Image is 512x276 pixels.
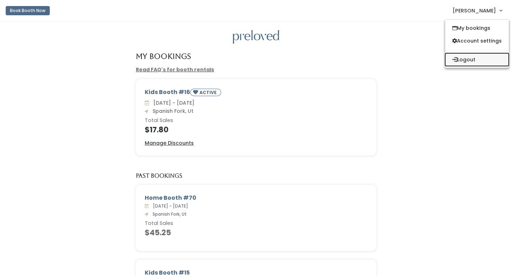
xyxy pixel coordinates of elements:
[446,3,509,18] a: [PERSON_NAME]
[150,107,193,115] span: Spanish Fork, Ut
[6,3,50,18] a: Book Booth Now
[136,66,214,73] a: Read FAQ's for booth rentals
[145,126,367,134] h4: $17.80
[136,52,191,60] h4: My Bookings
[150,203,188,209] span: [DATE] - [DATE]
[145,88,367,99] div: Kids Booth #16
[445,34,509,47] a: Account settings
[145,118,367,123] h6: Total Sales
[136,173,182,179] h5: Past Bookings
[453,7,496,15] span: [PERSON_NAME]
[199,89,218,95] small: ACTIVE
[145,221,367,226] h6: Total Sales
[145,228,367,237] h4: $45.25
[233,30,279,44] img: preloved logo
[445,22,509,34] a: My bookings
[145,194,367,202] div: Home Booth #70
[150,99,194,106] span: [DATE] - [DATE]
[150,211,187,217] span: Spanish Fork, Ut
[445,53,509,66] button: Logout
[6,6,50,15] button: Book Booth Now
[145,139,194,147] a: Manage Discounts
